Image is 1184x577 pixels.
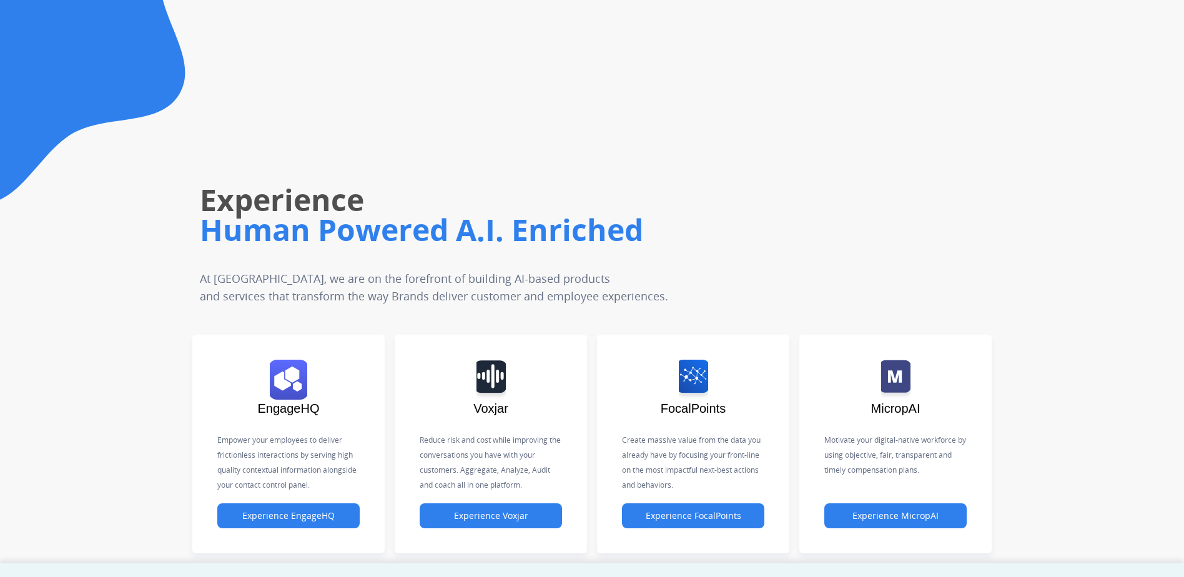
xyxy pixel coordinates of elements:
a: Experience EngageHQ [217,511,360,521]
a: Experience MicropAI [824,511,967,521]
span: EngageHQ [258,402,320,415]
a: Experience FocalPoints [622,511,764,521]
p: Reduce risk and cost while improving the conversations you have with your customers. Aggregate, A... [420,433,562,493]
button: Experience FocalPoints [622,503,764,528]
button: Experience Voxjar [420,503,562,528]
p: Empower your employees to deliver frictionless interactions by serving high quality contextual in... [217,433,360,493]
span: FocalPoints [661,402,726,415]
button: Experience MicropAI [824,503,967,528]
h1: Experience [200,180,836,220]
img: logo [270,360,307,400]
p: Motivate your digital-native workforce by using objective, fair, transparent and timely compensat... [824,433,967,478]
button: Experience EngageHQ [217,503,360,528]
p: Create massive value from the data you already have by focusing your front-line on the most impac... [622,433,764,493]
span: MicropAI [871,402,920,415]
p: At [GEOGRAPHIC_DATA], we are on the forefront of building AI-based products and services that tra... [200,270,756,305]
img: logo [679,360,708,400]
img: logo [476,360,506,400]
span: Voxjar [473,402,508,415]
a: Experience Voxjar [420,511,562,521]
img: logo [881,360,910,400]
h1: Human Powered A.I. Enriched [200,210,836,250]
